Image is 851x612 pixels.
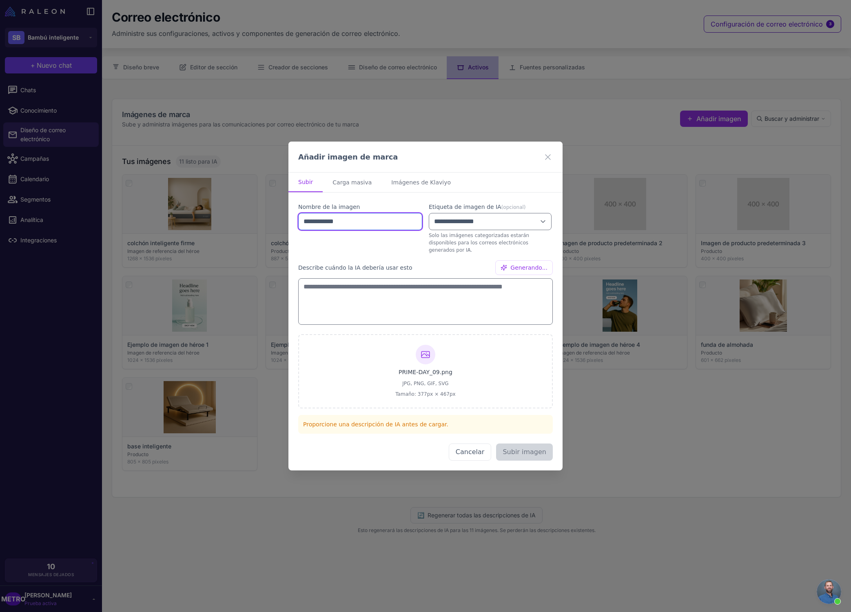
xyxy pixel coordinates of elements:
[395,391,455,397] font: Tamaño: 377px × 467px
[298,264,412,271] font: Describe cuándo la IA debería usar esto
[496,443,553,461] button: Subir imagen
[501,204,526,210] font: (opcional)
[298,204,360,210] font: Nombre de la imagen
[391,179,451,186] font: Imágenes de Klaviyo
[332,179,372,186] font: Carga masiva
[303,421,448,428] font: Proporcione una descripción de IA antes de cargar.
[817,579,841,604] div: Chat abierto
[323,173,381,192] button: Carga masiva
[381,173,461,192] button: Imágenes de Klaviyo
[298,153,398,161] font: Añadir imagen de marca
[298,179,313,185] font: Subir
[495,260,553,275] button: Generando...
[288,173,323,192] button: Subir
[456,448,485,456] font: Cancelar
[503,448,546,456] font: Subir imagen
[429,233,529,253] font: Solo las imágenes categorizadas estarán disponibles para los correos electrónicos generados por IA.
[429,204,501,210] font: Etiqueta de imagen de IA
[510,264,547,271] font: Generando...
[402,381,448,386] font: JPG, PNG, GIF, SVG
[399,369,452,375] font: PRIME-DAY_09.png
[449,443,492,461] button: Cancelar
